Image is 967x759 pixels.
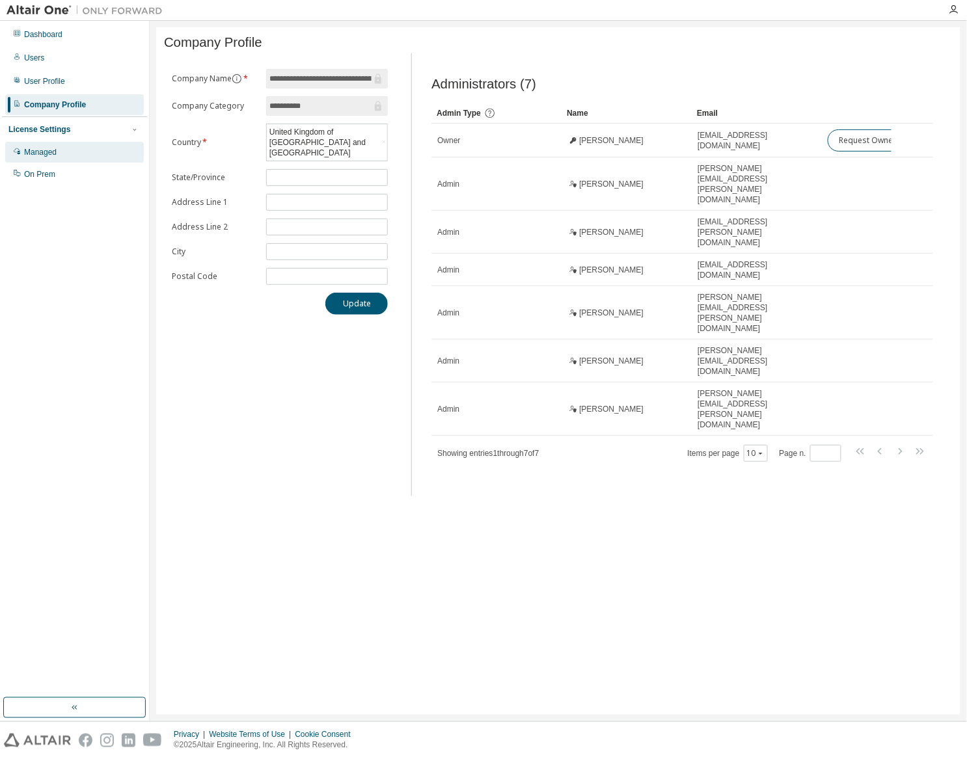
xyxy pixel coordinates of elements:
div: Managed [24,147,57,157]
button: 10 [747,448,765,459]
label: Country [172,137,258,148]
img: youtube.svg [143,734,162,747]
div: Cookie Consent [295,730,358,740]
span: [PERSON_NAME][EMAIL_ADDRESS][PERSON_NAME][DOMAIN_NAME] [698,163,816,205]
div: Website Terms of Use [209,730,295,740]
button: information [232,73,242,84]
img: facebook.svg [79,734,92,747]
span: Items per page [688,445,768,462]
label: Address Line 2 [172,222,258,232]
span: Admin [437,404,459,414]
span: [PERSON_NAME] [579,404,644,414]
span: [EMAIL_ADDRESS][PERSON_NAME][DOMAIN_NAME] [698,217,816,248]
img: altair_logo.svg [4,734,71,747]
p: © 2025 Altair Engineering, Inc. All Rights Reserved. [174,740,359,751]
span: Admin [437,265,459,275]
span: Owner [437,135,460,146]
div: Dashboard [24,29,62,40]
span: [PERSON_NAME][EMAIL_ADDRESS][DOMAIN_NAME] [698,345,816,377]
label: Company Category [172,101,258,111]
div: Email [697,103,817,124]
span: Administrators (7) [431,77,536,92]
span: [EMAIL_ADDRESS][DOMAIN_NAME] [698,130,816,151]
img: Altair One [7,4,169,17]
span: Admin [437,308,459,318]
span: Admin [437,179,459,189]
span: Admin [437,227,459,237]
span: Company Profile [164,35,262,50]
span: Page n. [780,445,841,462]
button: Update [325,293,388,315]
div: On Prem [24,169,55,180]
div: Name [567,103,687,124]
div: Privacy [174,730,209,740]
div: License Settings [8,124,70,135]
div: United Kingdom of [GEOGRAPHIC_DATA] and [GEOGRAPHIC_DATA] [267,124,387,161]
button: Request Owner Change [828,129,938,152]
img: linkedin.svg [122,734,135,747]
div: User Profile [24,76,65,87]
label: State/Province [172,172,258,183]
span: Admin Type [437,109,481,118]
label: Address Line 1 [172,197,258,207]
div: United Kingdom of [GEOGRAPHIC_DATA] and [GEOGRAPHIC_DATA] [267,125,379,160]
span: Admin [437,356,459,366]
span: [PERSON_NAME] [579,308,644,318]
span: [PERSON_NAME] [579,135,644,146]
img: instagram.svg [100,734,114,747]
div: Company Profile [24,100,86,110]
label: City [172,246,258,257]
span: [PERSON_NAME][EMAIL_ADDRESS][PERSON_NAME][DOMAIN_NAME] [698,388,816,430]
span: [PERSON_NAME] [579,356,644,366]
span: [PERSON_NAME] [579,265,644,275]
span: [PERSON_NAME] [579,227,644,237]
span: [PERSON_NAME][EMAIL_ADDRESS][PERSON_NAME][DOMAIN_NAME] [698,292,816,334]
span: [PERSON_NAME] [579,179,644,189]
span: Showing entries 1 through 7 of 7 [437,449,539,458]
label: Company Name [172,73,258,84]
span: [EMAIL_ADDRESS][DOMAIN_NAME] [698,260,816,280]
label: Postal Code [172,271,258,282]
div: Users [24,53,44,63]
